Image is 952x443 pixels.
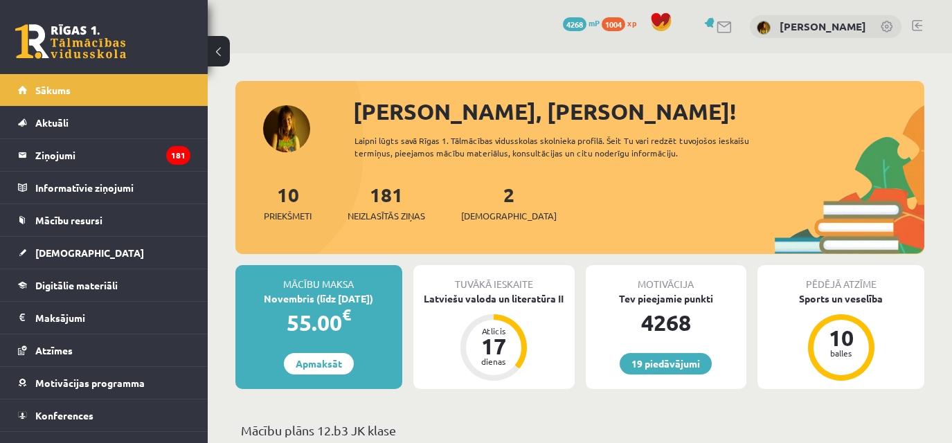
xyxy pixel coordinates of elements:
[820,349,862,357] div: balles
[413,265,575,291] div: Tuvākā ieskaite
[473,335,514,357] div: 17
[820,327,862,349] div: 10
[35,139,190,171] legend: Ziņojumi
[235,291,402,306] div: Novembris (līdz [DATE])
[18,302,190,334] a: Maksājumi
[602,17,625,31] span: 1004
[757,291,924,306] div: Sports un veselība
[18,139,190,171] a: Ziņojumi181
[348,209,425,223] span: Neizlasītās ziņas
[473,357,514,365] div: dienas
[348,182,425,223] a: 181Neizlasītās ziņas
[563,17,600,28] a: 4268 mP
[35,302,190,334] legend: Maksājumi
[342,305,351,325] span: €
[15,24,126,59] a: Rīgas 1. Tālmācības vidusskola
[35,84,71,96] span: Sākums
[18,107,190,138] a: Aktuāli
[241,421,919,440] p: Mācību plāns 12.b3 JK klase
[589,17,600,28] span: mP
[18,399,190,431] a: Konferences
[563,17,586,31] span: 4268
[461,209,557,223] span: [DEMOGRAPHIC_DATA]
[757,265,924,291] div: Pēdējā atzīme
[461,182,557,223] a: 2[DEMOGRAPHIC_DATA]
[18,367,190,399] a: Motivācijas programma
[627,17,636,28] span: xp
[18,334,190,366] a: Atzīmes
[780,19,866,33] a: [PERSON_NAME]
[35,214,102,226] span: Mācību resursi
[235,306,402,339] div: 55.00
[586,265,747,291] div: Motivācija
[18,269,190,301] a: Digitālie materiāli
[473,327,514,335] div: Atlicis
[35,172,190,204] legend: Informatīvie ziņojumi
[586,306,747,339] div: 4268
[35,377,145,389] span: Motivācijas programma
[166,146,190,165] i: 181
[620,353,712,374] a: 19 piedāvājumi
[413,291,575,306] div: Latviešu valoda un literatūra II
[235,265,402,291] div: Mācību maksa
[757,21,771,35] img: Loreta Zajaca
[18,74,190,106] a: Sākums
[284,353,354,374] a: Apmaksāt
[35,279,118,291] span: Digitālie materiāli
[35,116,69,129] span: Aktuāli
[35,246,144,259] span: [DEMOGRAPHIC_DATA]
[264,209,312,223] span: Priekšmeti
[586,291,747,306] div: Tev pieejamie punkti
[35,409,93,422] span: Konferences
[264,182,312,223] a: 10Priekšmeti
[602,17,643,28] a: 1004 xp
[354,134,768,159] div: Laipni lūgts savā Rīgas 1. Tālmācības vidusskolas skolnieka profilā. Šeit Tu vari redzēt tuvojošo...
[18,237,190,269] a: [DEMOGRAPHIC_DATA]
[353,95,924,128] div: [PERSON_NAME], [PERSON_NAME]!
[413,291,575,383] a: Latviešu valoda un literatūra II Atlicis 17 dienas
[757,291,924,383] a: Sports un veselība 10 balles
[35,344,73,356] span: Atzīmes
[18,204,190,236] a: Mācību resursi
[18,172,190,204] a: Informatīvie ziņojumi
